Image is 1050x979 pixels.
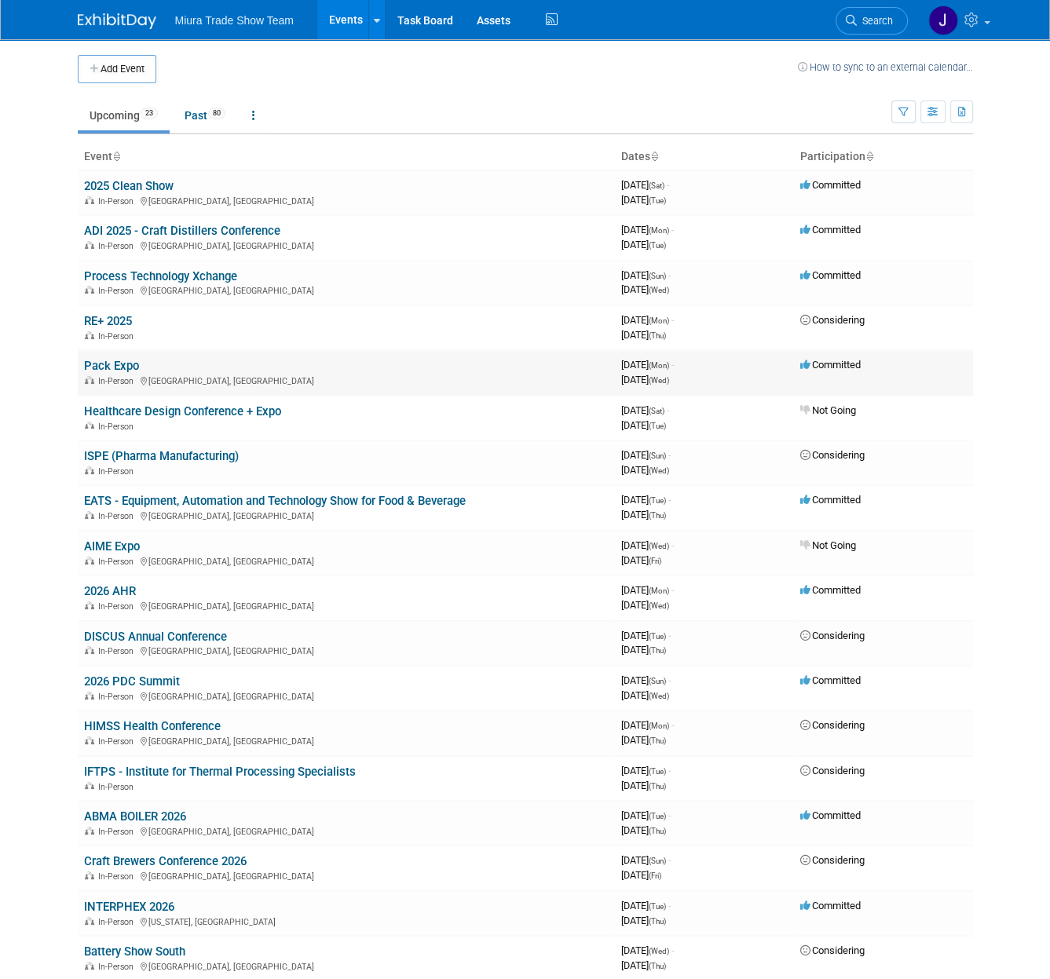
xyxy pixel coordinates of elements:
div: [GEOGRAPHIC_DATA], [GEOGRAPHIC_DATA] [84,194,609,206]
span: - [668,854,671,866]
span: [DATE] [621,689,669,701]
span: - [668,630,671,641]
a: ISPE (Pharma Manufacturing) [84,449,239,463]
span: - [671,584,674,596]
div: [GEOGRAPHIC_DATA], [GEOGRAPHIC_DATA] [84,869,609,882]
span: [DATE] [621,944,674,956]
span: (Wed) [649,692,669,700]
span: [DATE] [621,329,666,341]
span: (Tue) [649,241,666,250]
span: Committed [800,359,861,371]
div: [US_STATE], [GEOGRAPHIC_DATA] [84,915,609,927]
span: [DATE] [621,539,674,551]
div: [GEOGRAPHIC_DATA], [GEOGRAPHIC_DATA] [84,734,609,747]
span: [DATE] [621,269,671,281]
span: - [671,359,674,371]
span: Committed [800,494,861,506]
div: [GEOGRAPHIC_DATA], [GEOGRAPHIC_DATA] [84,239,609,251]
img: In-Person Event [85,962,94,970]
span: (Wed) [649,466,669,475]
span: (Wed) [649,376,669,385]
span: [DATE] [621,314,674,326]
span: Considering [800,449,865,461]
a: Battery Show South [84,944,185,959]
span: In-Person [98,601,138,612]
span: [DATE] [621,374,669,385]
span: - [667,179,669,191]
a: ABMA BOILER 2026 [84,809,186,824]
div: [GEOGRAPHIC_DATA], [GEOGRAPHIC_DATA] [84,599,609,612]
th: Event [78,144,615,170]
span: (Sun) [649,451,666,460]
span: - [668,494,671,506]
img: In-Person Event [85,827,94,835]
span: [DATE] [621,464,669,476]
img: In-Person Event [85,601,94,609]
span: [DATE] [621,630,671,641]
span: [DATE] [621,584,674,596]
a: Healthcare Design Conference + Expo [84,404,281,418]
span: Committed [800,584,861,596]
span: 80 [208,108,225,119]
span: In-Person [98,646,138,656]
span: (Sun) [649,857,666,865]
div: [GEOGRAPHIC_DATA], [GEOGRAPHIC_DATA] [84,554,609,567]
span: [DATE] [621,599,669,611]
span: [DATE] [621,419,666,431]
span: Committed [800,269,861,281]
span: (Wed) [649,947,669,955]
span: [DATE] [621,554,661,566]
span: [DATE] [621,449,671,461]
span: In-Person [98,557,138,567]
img: In-Person Event [85,376,94,384]
span: (Tue) [649,767,666,776]
span: (Sun) [649,272,666,280]
span: [DATE] [621,674,671,686]
span: - [671,314,674,326]
span: [DATE] [621,509,666,521]
span: In-Person [98,827,138,837]
a: Upcoming23 [78,100,170,130]
span: (Thu) [649,782,666,791]
span: (Mon) [649,361,669,370]
a: Sort by Start Date [650,150,658,163]
span: [DATE] [621,179,669,191]
a: ADI 2025 - Craft Distillers Conference [84,224,280,238]
span: (Sun) [649,677,666,685]
span: In-Person [98,241,138,251]
span: - [668,449,671,461]
a: 2026 AHR [84,584,136,598]
img: In-Person Event [85,782,94,790]
span: Considering [800,765,865,776]
span: (Sat) [649,181,664,190]
span: (Mon) [649,721,669,730]
span: (Tue) [649,196,666,205]
img: In-Person Event [85,646,94,654]
span: (Thu) [649,511,666,520]
th: Dates [615,144,794,170]
span: Considering [800,854,865,866]
span: In-Person [98,736,138,747]
span: (Fri) [649,871,661,880]
div: [GEOGRAPHIC_DATA], [GEOGRAPHIC_DATA] [84,374,609,386]
span: [DATE] [621,224,674,236]
a: Sort by Event Name [112,150,120,163]
img: In-Person Event [85,241,94,249]
span: Search [857,15,893,27]
img: In-Person Event [85,286,94,294]
span: [DATE] [621,915,666,926]
span: Not Going [800,404,856,416]
img: In-Person Event [85,736,94,744]
span: (Tue) [649,812,666,820]
a: DISCUS Annual Conference [84,630,227,644]
a: Craft Brewers Conference 2026 [84,854,247,868]
img: In-Person Event [85,196,94,204]
div: [GEOGRAPHIC_DATA], [GEOGRAPHIC_DATA] [84,283,609,296]
span: (Thu) [649,827,666,835]
span: [DATE] [621,765,671,776]
span: Committed [800,179,861,191]
a: Pack Expo [84,359,139,373]
span: - [671,719,674,731]
span: [DATE] [621,869,661,881]
span: [DATE] [621,809,671,821]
